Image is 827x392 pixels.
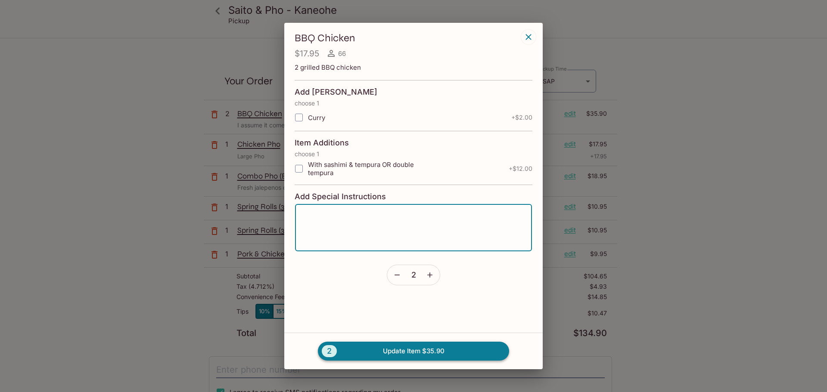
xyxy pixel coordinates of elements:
button: 2Update Item $35.90 [318,342,509,361]
h4: Item Additions [295,138,349,148]
span: With sashimi & tempura OR double tempura [308,161,426,177]
h4: Add [PERSON_NAME] [295,87,377,97]
p: 2 grilled BBQ chicken [295,63,532,71]
span: Curry [308,114,325,122]
span: + $2.00 [511,114,532,121]
h4: Add Special Instructions [295,192,532,201]
span: 2 [322,345,337,357]
p: choose 1 [295,151,532,157]
span: 66 [338,49,346,58]
p: choose 1 [295,100,532,107]
h4: $17.95 [295,48,319,59]
span: + $12.00 [509,165,532,172]
span: 2 [411,270,416,280]
h3: BBQ Chicken [295,31,519,45]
